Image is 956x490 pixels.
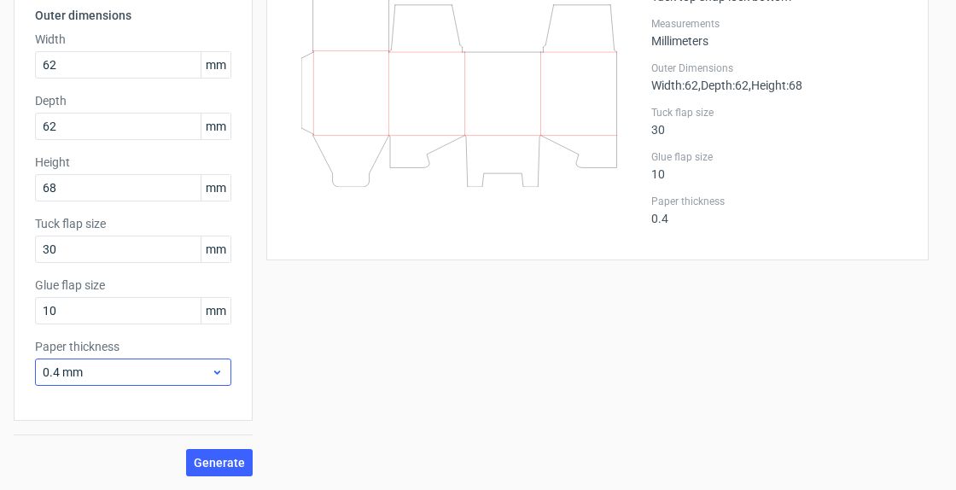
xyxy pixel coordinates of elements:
label: Width [35,31,231,48]
span: 0.4 mm [43,364,211,381]
span: Generate [194,457,245,469]
span: mm [201,114,230,139]
span: mm [201,52,230,78]
span: , Depth : 62 [698,79,749,92]
span: , Height : 68 [749,79,802,92]
div: 30 [651,106,907,137]
label: Paper thickness [35,338,231,355]
div: 0.4 [651,195,907,225]
span: mm [201,175,230,201]
div: Millimeters [651,17,907,48]
label: Glue flap size [651,150,907,164]
span: mm [201,236,230,262]
label: Paper thickness [651,195,907,208]
label: Glue flap size [35,277,231,294]
label: Outer Dimensions [651,61,907,75]
button: Generate [186,449,253,476]
label: Tuck flap size [651,106,907,120]
div: 10 [651,150,907,181]
span: mm [201,298,230,324]
h3: Outer dimensions [35,7,231,24]
label: Measurements [651,17,907,31]
span: Width : 62 [651,79,698,92]
label: Tuck flap size [35,215,231,232]
label: Height [35,154,231,171]
label: Depth [35,92,231,109]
